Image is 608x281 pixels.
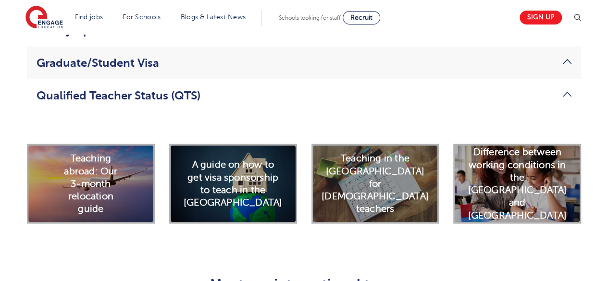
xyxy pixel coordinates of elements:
[123,13,161,21] a: For Schools
[181,13,246,21] a: Blogs & Latest News
[350,14,372,21] span: Recruit
[279,14,341,21] span: Schools looking for staff
[75,13,103,21] a: Find jobs
[25,6,63,30] img: Engage Education
[453,179,581,187] a: Difference between working conditions in the [GEOGRAPHIC_DATA] and [GEOGRAPHIC_DATA]
[468,146,566,222] h2: Difference between working conditions in the [GEOGRAPHIC_DATA] and [GEOGRAPHIC_DATA]
[311,179,439,187] a: Teaching in the [GEOGRAPHIC_DATA] for [DEMOGRAPHIC_DATA] teachers
[27,179,155,187] a: Teaching abroad: Our 3-month relocation guide
[343,11,380,24] a: Recruit
[37,56,571,69] a: Graduate/Student Visa
[520,11,562,24] a: Sign up
[37,88,571,102] a: Qualified Teacher Status (QTS)
[59,152,123,215] h2: Teaching abroad: Our 3-month relocation guide
[169,179,297,187] a: A guide on how to get visa sponsorship to teach in the [GEOGRAPHIC_DATA]
[184,159,282,209] h2: A guide on how to get visa sponsorship to teach in the [GEOGRAPHIC_DATA]
[322,152,429,215] h2: Teaching in the [GEOGRAPHIC_DATA] for [DEMOGRAPHIC_DATA] teachers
